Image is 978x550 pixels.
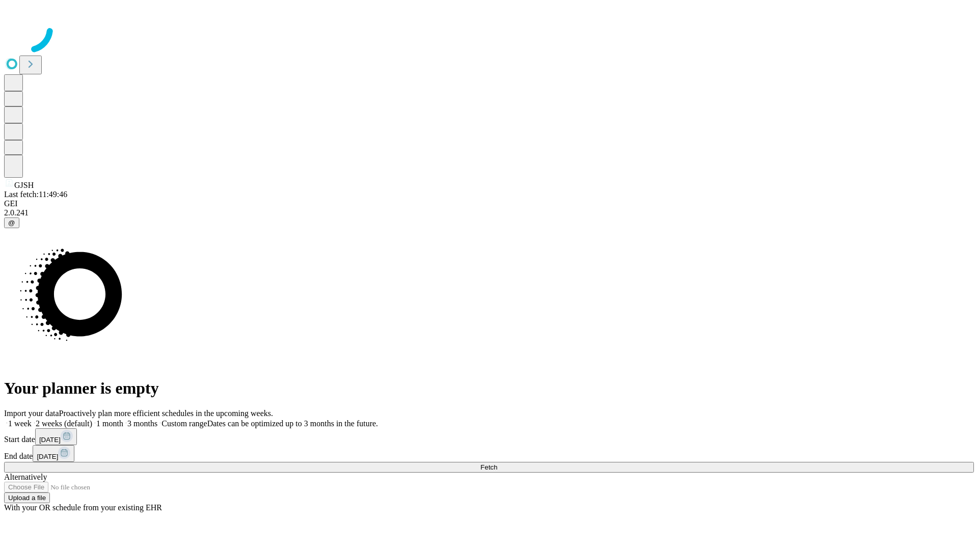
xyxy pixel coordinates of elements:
[37,453,58,460] span: [DATE]
[207,419,378,428] span: Dates can be optimized up to 3 months in the future.
[36,419,92,428] span: 2 weeks (default)
[4,462,974,473] button: Fetch
[33,445,74,462] button: [DATE]
[4,428,974,445] div: Start date
[4,445,974,462] div: End date
[4,492,50,503] button: Upload a file
[127,419,157,428] span: 3 months
[8,219,15,227] span: @
[4,217,19,228] button: @
[96,419,123,428] span: 1 month
[161,419,207,428] span: Custom range
[4,199,974,208] div: GEI
[4,379,974,398] h1: Your planner is empty
[8,419,32,428] span: 1 week
[480,463,497,471] span: Fetch
[4,208,974,217] div: 2.0.241
[14,181,34,189] span: GJSH
[35,428,77,445] button: [DATE]
[4,503,162,512] span: With your OR schedule from your existing EHR
[39,436,61,444] span: [DATE]
[4,473,47,481] span: Alternatively
[4,190,67,199] span: Last fetch: 11:49:46
[59,409,273,418] span: Proactively plan more efficient schedules in the upcoming weeks.
[4,409,59,418] span: Import your data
